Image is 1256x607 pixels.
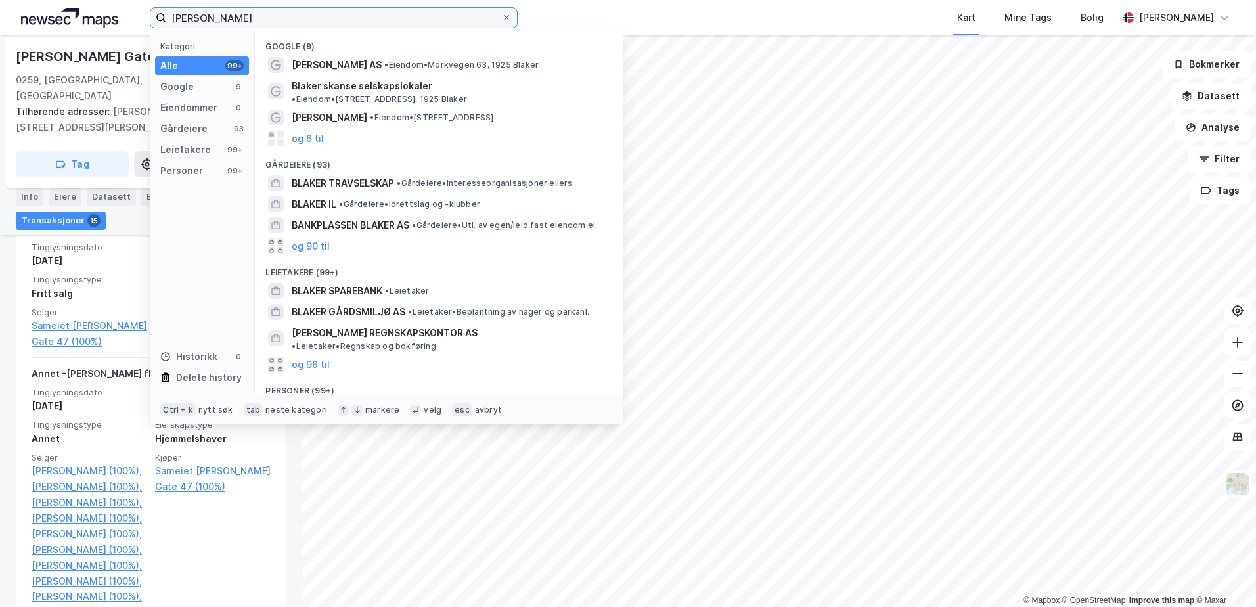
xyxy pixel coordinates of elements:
span: Gårdeiere • Idrettslag og -klubber [339,199,480,210]
button: og 6 til [292,131,324,146]
span: Eiendom • [STREET_ADDRESS] [370,112,493,123]
div: Bolig [1081,10,1104,26]
button: Tags [1190,177,1251,204]
span: • [397,178,401,188]
div: Ctrl + k [160,403,196,416]
div: nytt søk [198,405,233,415]
span: BLAKER SPAREBANK [292,283,382,299]
div: 93 [233,124,244,134]
input: Søk på adresse, matrikkel, gårdeiere, leietakere eller personer [166,8,501,28]
a: [PERSON_NAME] (100%), [32,510,147,526]
a: [PERSON_NAME] (100%), [32,558,147,573]
div: Personer [160,163,203,179]
span: • [292,341,296,351]
div: [PERSON_NAME] Gate 47a [16,46,184,67]
span: • [408,307,412,317]
span: • [412,220,416,230]
span: [PERSON_NAME] AS [292,57,382,73]
span: • [385,286,389,296]
div: Eiere [49,188,81,206]
button: Analyse [1175,114,1251,141]
div: Fritt salg [32,286,147,302]
div: Historikk [160,349,217,365]
div: 99+ [225,145,244,155]
div: Google (9) [255,31,623,55]
a: [PERSON_NAME] (100%), [32,463,147,479]
div: 99+ [225,166,244,176]
span: Gårdeiere • Interesseorganisasjoner ellers [397,178,572,189]
img: Z [1225,472,1250,497]
a: [PERSON_NAME] (100%), [32,479,147,495]
span: Selger [32,307,147,318]
a: [PERSON_NAME] (100%), [32,526,147,542]
div: [DATE] [32,398,147,414]
div: Annet - [PERSON_NAME] flere [32,366,167,387]
div: Delete history [176,370,242,386]
div: Info [16,188,43,206]
div: markere [365,405,399,415]
button: Bokmerker [1162,51,1251,78]
div: 0259, [GEOGRAPHIC_DATA], [GEOGRAPHIC_DATA] [16,72,173,104]
span: [PERSON_NAME] [292,110,367,125]
div: Datasett [87,188,136,206]
span: Leietaker • Beplantning av hager og parkanl. [408,307,589,317]
span: Blaker skanse selskapslokaler [292,78,432,94]
a: [PERSON_NAME] (100%), [32,589,147,604]
div: [PERSON_NAME] [1139,10,1214,26]
div: Leietakere [160,142,211,158]
button: Tag [16,151,129,177]
div: Gårdeiere (93) [255,149,623,173]
span: Tinglysningstype [32,419,147,430]
div: avbryt [475,405,502,415]
div: [DATE] [32,253,147,269]
div: Kontrollprogram for chat [1190,544,1256,607]
a: Mapbox [1023,596,1060,605]
button: Datasett [1171,83,1251,109]
div: esc [452,403,472,416]
span: • [370,112,374,122]
span: Selger [32,452,147,463]
span: BLAKER GÅRDSMILJØ AS [292,304,405,320]
span: Eiendom • Morkvegen 63, 1925 Blaker [384,60,539,70]
span: Tilhørende adresser: [16,106,113,117]
div: Hjemmelshaver [155,431,271,447]
span: Eierskapstype [155,419,271,430]
div: 0 [233,351,244,362]
div: Gårdeiere [160,121,208,137]
div: 99+ [225,60,244,71]
span: • [292,94,296,104]
a: OpenStreetMap [1062,596,1126,605]
div: tab [244,403,263,416]
span: BANKPLASSEN BLAKER AS [292,217,409,233]
span: BLAKER TRAVSELSKAP [292,175,394,191]
span: Leietaker [385,286,429,296]
a: [PERSON_NAME] (100%), [32,542,147,558]
div: 0 [233,102,244,113]
a: [PERSON_NAME] (100%), [32,573,147,589]
div: Personer (99+) [255,375,623,399]
span: Leietaker • Regnskap og bokføring [292,341,436,351]
div: Alle [160,58,178,74]
div: Eiendommer [160,100,217,116]
div: 9 [233,81,244,92]
div: [PERSON_NAME][STREET_ADDRESS][PERSON_NAME] [16,104,276,135]
span: Tinglysningstype [32,274,147,285]
div: Google [160,79,194,95]
a: Sameiet [PERSON_NAME] Gate 47 (100%) [155,463,271,495]
span: BLAKER IL [292,196,336,212]
a: Sameiet [PERSON_NAME] Gate 47 (100%) [32,318,147,349]
div: Bygg [141,188,190,206]
span: • [339,199,343,209]
div: 15 [87,214,101,227]
span: Kjøper [155,452,271,463]
div: Kategori [160,41,249,51]
span: Eiendom • [STREET_ADDRESS], 1925 Blaker [292,94,467,104]
span: Tinglysningsdato [32,242,147,253]
button: Filter [1188,146,1251,172]
div: velg [424,405,441,415]
div: Transaksjoner [16,212,106,230]
span: Tinglysningsdato [32,387,147,398]
a: Improve this map [1129,596,1194,605]
div: Kart [957,10,976,26]
a: [PERSON_NAME] (100%), [32,495,147,510]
